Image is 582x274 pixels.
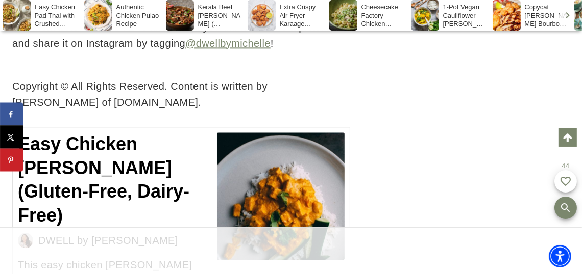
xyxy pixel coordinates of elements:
a: @dwe [185,38,215,49]
span: Easy Chicken [PERSON_NAME] (Gluten-Free, Dairy-Free) [18,133,189,226]
p: Copyright © All Rights Reserved. Content is written by [PERSON_NAME] of [DOMAIN_NAME]. [12,78,350,111]
iframe: Advertisement [105,228,477,274]
a: l [215,38,218,49]
div: Accessibility Menu [549,245,571,267]
img: chicken curry with rice [217,132,345,260]
a: Scroll to top [559,128,577,147]
a: lbymichelle [218,38,271,49]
